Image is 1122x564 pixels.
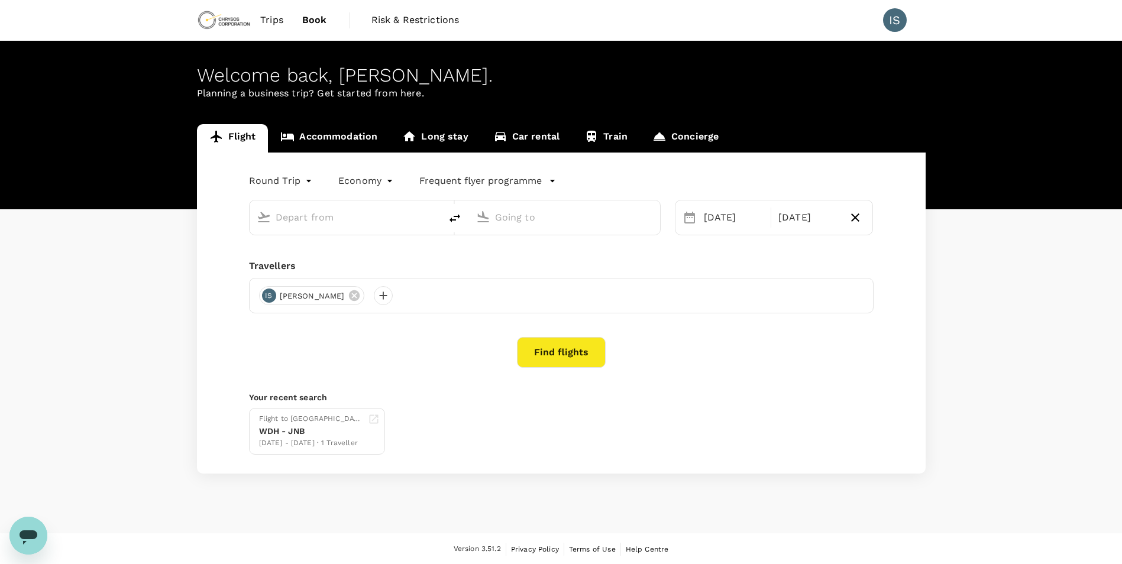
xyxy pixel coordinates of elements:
div: IS[PERSON_NAME] [259,286,365,305]
p: Planning a business trip? Get started from here. [197,86,926,101]
a: Long stay [390,124,480,153]
input: Going to [495,208,635,226]
button: Frequent flyer programme [419,174,556,188]
div: [DATE] - [DATE] · 1 Traveller [259,437,363,449]
img: Chrysos Corporation [197,7,251,33]
span: Privacy Policy [511,545,559,553]
a: Concierge [640,124,731,153]
button: delete [441,204,469,232]
div: Welcome back , [PERSON_NAME] . [197,64,926,86]
div: IS [883,8,907,32]
div: Economy [338,171,396,190]
a: Accommodation [268,124,390,153]
div: WDH - JNB [259,425,363,437]
iframe: Button to launch messaging window [9,517,47,555]
div: [DATE] [774,206,843,229]
span: Risk & Restrictions [371,13,460,27]
div: IS [262,289,276,303]
p: Your recent search [249,391,874,403]
a: Flight [197,124,269,153]
a: Terms of Use [569,543,616,556]
a: Privacy Policy [511,543,559,556]
a: Car rental [481,124,573,153]
a: Help Centre [626,543,669,556]
span: [PERSON_NAME] [273,290,352,302]
span: Terms of Use [569,545,616,553]
div: Round Trip [249,171,315,190]
button: Open [652,216,654,218]
span: Version 3.51.2 [454,543,501,555]
button: Find flights [517,337,606,368]
span: Trips [260,13,283,27]
a: Train [572,124,640,153]
input: Depart from [276,208,416,226]
div: [DATE] [699,206,768,229]
p: Frequent flyer programme [419,174,542,188]
span: Book [302,13,327,27]
span: Help Centre [626,545,669,553]
button: Open [432,216,435,218]
div: Travellers [249,259,874,273]
div: Flight to [GEOGRAPHIC_DATA] [259,413,363,425]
